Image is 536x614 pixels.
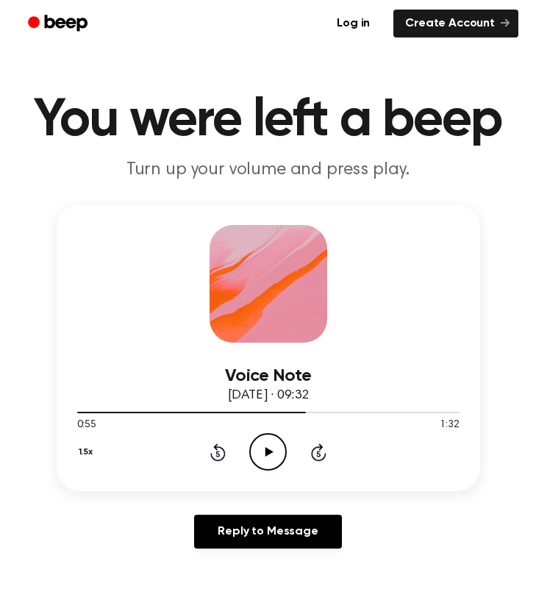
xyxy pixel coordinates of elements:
h3: Voice Note [77,366,460,386]
button: 1.5x [77,440,99,465]
p: Turn up your volume and press play. [18,159,518,181]
a: Log in [322,7,385,40]
span: 1:32 [440,418,459,433]
span: 0:55 [77,418,96,433]
span: [DATE] · 09:32 [228,389,309,402]
a: Reply to Message [194,515,341,549]
a: Create Account [393,10,518,38]
a: Beep [18,10,101,38]
h1: You were left a beep [18,94,518,147]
